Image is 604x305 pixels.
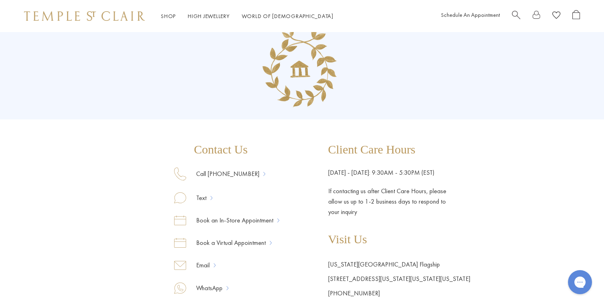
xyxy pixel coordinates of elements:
[186,260,214,271] a: Email
[328,168,470,178] p: [DATE] - [DATE]: 9:30AM - 5:30PM (EST)
[186,193,211,203] a: Text
[552,10,560,22] a: View Wishlist
[564,267,596,297] iframe: Gorgias live chat messenger
[186,215,277,226] a: Book an In-Store Appointment
[186,283,227,293] a: WhatsApp
[572,10,580,22] a: Open Shopping Bag
[328,275,470,283] a: [STREET_ADDRESS][US_STATE][US_STATE][US_STATE]
[186,238,270,248] a: Book a Virtual Appointment
[328,143,470,156] p: Client Care Hours
[242,12,333,20] a: World of [DEMOGRAPHIC_DATA]World of [DEMOGRAPHIC_DATA]
[161,12,176,20] a: ShopShop
[24,11,145,21] img: Temple St. Clair
[441,11,500,18] a: Schedule An Appointment
[328,178,456,217] p: If contacting us after Client Care Hours, please allow us up to 1-2 business days to respond to y...
[253,18,351,117] img: Group_135.png
[174,143,279,156] p: Contact Us
[512,10,520,22] a: Search
[188,12,230,20] a: High JewelleryHigh Jewellery
[161,11,333,21] nav: Main navigation
[328,233,470,245] p: Visit Us
[328,289,380,297] a: [PHONE_NUMBER]
[186,169,263,179] a: Call [PHONE_NUMBER]
[328,257,470,272] p: [US_STATE][GEOGRAPHIC_DATA] Flagship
